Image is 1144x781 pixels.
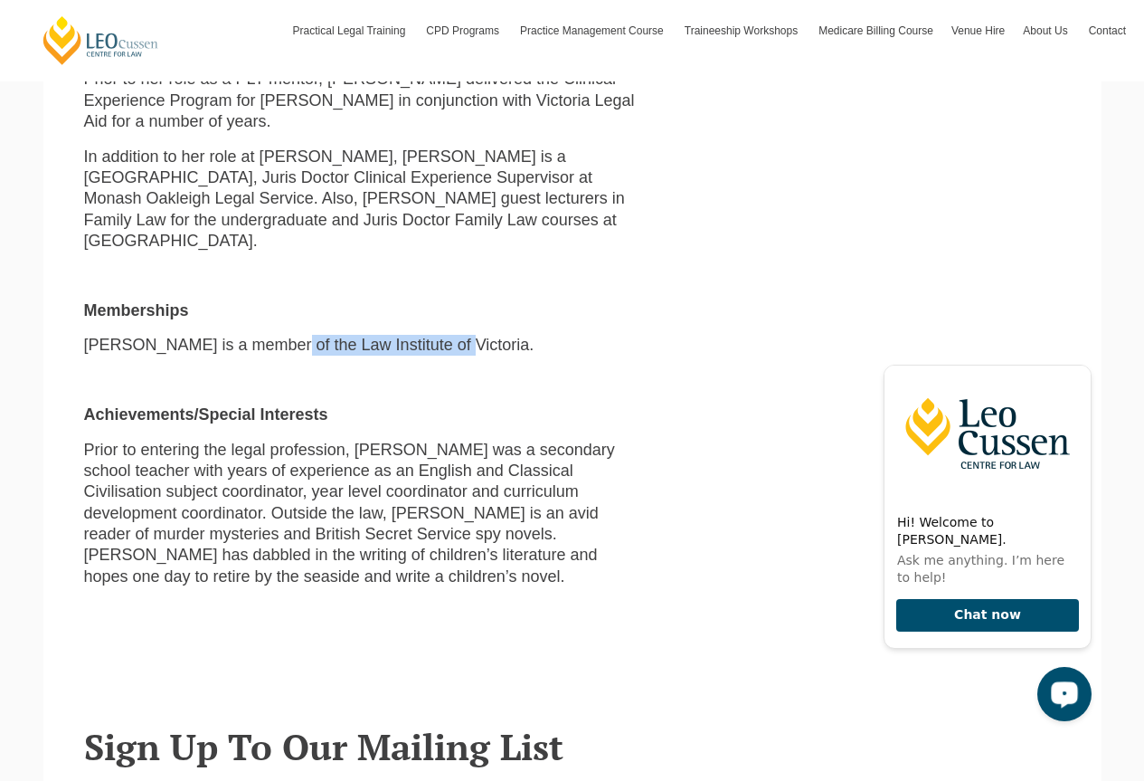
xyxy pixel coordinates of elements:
[84,405,328,424] strong: Achievements/Special Interests
[84,147,642,252] p: In addition to her role at [PERSON_NAME], [PERSON_NAME] is a [GEOGRAPHIC_DATA], Juris Doctor Clin...
[676,5,809,57] a: Traineeship Workshops
[869,349,1099,736] iframe: LiveChat chat widget
[284,5,418,57] a: Practical Legal Training
[84,69,642,132] p: Prior to her role as a PLT mentor, [PERSON_NAME] delivered the Clinical Experience Program for [P...
[942,5,1014,57] a: Venue Hire
[41,14,161,66] a: [PERSON_NAME] Centre for Law
[84,440,642,588] p: Prior to entering the legal profession, [PERSON_NAME] was a secondary school teacher with years o...
[1014,5,1079,57] a: About Us
[809,5,942,57] a: Medicare Billing Course
[84,727,1061,767] h2: Sign Up To Our Mailing List
[511,5,676,57] a: Practice Management Course
[84,301,189,319] strong: Memberships
[84,335,642,356] p: [PERSON_NAME] is a member of the Law Institute of Victoria.
[417,5,511,57] a: CPD Programs
[1080,5,1135,57] a: Contact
